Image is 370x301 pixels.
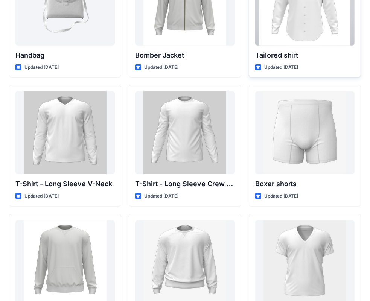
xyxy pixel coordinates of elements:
[144,64,178,71] p: Updated [DATE]
[144,192,178,200] p: Updated [DATE]
[135,50,234,61] p: Bomber Jacket
[255,50,355,61] p: Tailored shirt
[15,50,115,61] p: Handbag
[255,91,355,174] a: Boxer shorts
[24,64,59,71] p: Updated [DATE]
[255,179,355,189] p: Boxer shorts
[15,179,115,189] p: T-Shirt - Long Sleeve V-Neck
[24,192,59,200] p: Updated [DATE]
[264,192,298,200] p: Updated [DATE]
[15,91,115,174] a: T-Shirt - Long Sleeve V-Neck
[135,179,234,189] p: T-Shirt - Long Sleeve Crew Neck
[135,91,234,174] a: T-Shirt - Long Sleeve Crew Neck
[264,64,298,71] p: Updated [DATE]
